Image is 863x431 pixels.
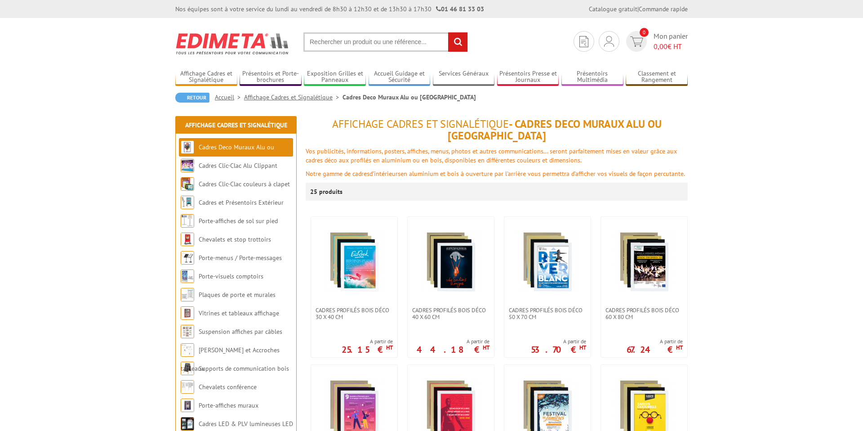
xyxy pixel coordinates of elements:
[199,198,284,207] a: Cadres et Présentoirs Extérieur
[589,4,688,13] div: |
[310,183,344,201] p: 25 produits
[181,140,194,154] img: Cadres Deco Muraux Alu ou Bois
[630,36,643,47] img: devis rapide
[181,251,194,265] img: Porte-menus / Porte-messages
[589,5,637,13] a: Catalogue gratuit
[412,307,489,320] span: Cadres Profilés Bois Déco 40 x 60 cm
[199,162,277,170] a: Cadres Clic-Clac Alu Clippant
[181,196,194,209] img: Cadres et Présentoirs Extérieur
[181,143,274,170] a: Cadres Deco Muraux Alu ou [GEOGRAPHIC_DATA]
[497,70,559,85] a: Présentoirs Presse et Journaux
[181,343,194,357] img: Cimaises et Accroches tableaux
[639,5,688,13] a: Commande rapide
[311,307,397,320] a: Cadres Profilés Bois Déco 30 x 40 cm
[199,217,278,225] a: Porte-affiches de sol sur pied
[408,307,494,320] a: Cadres Profilés Bois Déco 40 x 60 cm
[323,230,386,293] img: Cadres Profilés Bois Déco 30 x 40 cm
[483,344,489,351] sup: HT
[369,170,400,178] font: d'intérieurs
[531,338,586,345] span: A partir de
[417,338,489,345] span: A partir de
[181,399,194,412] img: Porte-affiches muraux
[215,93,244,101] a: Accueil
[303,32,468,52] input: Rechercher un produit ou une référence...
[676,344,683,351] sup: HT
[199,364,289,373] a: Supports de communication bois
[199,309,279,317] a: Vitrines et tableaux affichage
[181,325,194,338] img: Suspension affiches par câbles
[181,214,194,228] img: Porte-affiches de sol sur pied
[531,347,586,352] p: 53.70 €
[601,307,687,320] a: Cadres Profilés Bois Déco 60 x 80 cm
[417,347,489,352] p: 44.18 €
[579,344,586,351] sup: HT
[433,70,495,85] a: Services Généraux
[626,70,688,85] a: Classement et Rangement
[369,70,431,85] a: Accueil Guidage et Sécurité
[343,93,476,102] li: Cadres Deco Muraux Alu ou [GEOGRAPHIC_DATA]
[199,235,271,243] a: Chevalets et stop trottoirs
[175,27,290,60] img: Edimeta
[604,36,614,47] img: devis rapide
[181,177,194,191] img: Cadres Clic-Clac couleurs à clapet
[316,307,393,320] span: Cadres Profilés Bois Déco 30 x 40 cm
[175,93,209,103] a: Retour
[504,307,591,320] a: Cadres Profilés Bois Déco 50 x 70 cm
[561,70,623,85] a: Présentoirs Multimédia
[306,118,688,142] h1: - Cadres Deco Muraux Alu ou [GEOGRAPHIC_DATA]
[304,70,366,85] a: Exposition Grilles et Panneaux
[436,5,484,13] strong: 01 46 81 33 03
[605,307,683,320] span: Cadres Profilés Bois Déco 60 x 80 cm
[181,380,194,394] img: Chevalets conférence
[579,36,588,47] img: devis rapide
[199,328,282,336] a: Suspension affiches par câbles
[185,121,287,129] a: Affichage Cadres et Signalétique
[419,230,482,293] img: Cadres Profilés Bois Déco 40 x 60 cm
[627,338,683,345] span: A partir de
[613,230,676,293] img: Cadres Profilés Bois Déco 60 x 80 cm
[400,170,685,178] font: en aluminium et bois à ouverture par l'arrière vous permettra d’afficher vos visuels de façon per...
[654,31,688,52] span: Mon panier
[516,230,579,293] img: Cadres Profilés Bois Déco 50 x 70 cm
[448,32,467,52] input: rechercher
[624,31,688,52] a: devis rapide 0 Mon panier 0,00€ HT
[199,272,263,280] a: Porte-visuels comptoirs
[199,291,276,299] a: Plaques de porte et murales
[199,383,257,391] a: Chevalets conférence
[386,344,393,351] sup: HT
[181,269,194,283] img: Porte-visuels comptoirs
[654,41,688,52] span: € HT
[175,70,237,85] a: Affichage Cadres et Signalétique
[199,401,258,409] a: Porte-affiches muraux
[199,180,290,188] a: Cadres Clic-Clac couleurs à clapet
[244,93,343,101] a: Affichage Cadres et Signalétique
[175,4,484,13] div: Nos équipes sont à votre service du lundi au vendredi de 8h30 à 12h30 et de 13h30 à 17h30
[181,288,194,301] img: Plaques de porte et murales
[342,338,393,345] span: A partir de
[640,28,649,37] span: 0
[306,147,677,164] font: Vos publicités, informations, posters, affiches, menus, photos et autres communications... seront...
[627,347,683,352] p: 67.24 €
[199,254,282,262] a: Porte-menus / Porte-messages
[181,346,280,373] a: [PERSON_NAME] et Accroches tableaux
[342,347,393,352] p: 25.15 €
[509,307,586,320] span: Cadres Profilés Bois Déco 50 x 70 cm
[181,306,194,320] img: Vitrines et tableaux affichage
[332,117,509,131] span: Affichage Cadres et Signalétique
[306,170,369,178] font: Notre gamme de cadres
[181,417,194,431] img: Cadres LED & PLV lumineuses LED
[181,233,194,246] img: Chevalets et stop trottoirs
[240,70,302,85] a: Présentoirs et Porte-brochures
[654,42,667,51] span: 0,00
[199,420,293,428] a: Cadres LED & PLV lumineuses LED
